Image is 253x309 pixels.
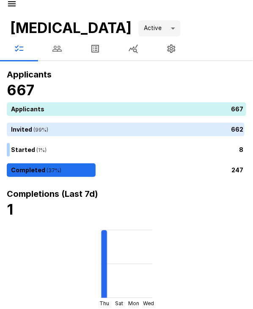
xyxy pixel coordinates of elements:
b: Completions (Last 7d) [7,189,98,199]
b: [MEDICAL_DATA] [10,19,132,36]
div: Active [138,20,181,36]
p: 247 [231,166,243,174]
b: 1 [7,201,13,218]
tspan: Thu [99,300,109,306]
tspan: Mon [129,300,140,306]
tspan: Sat [115,300,123,306]
p: 8 [239,145,243,154]
b: Applicants [7,69,52,80]
p: 667 [231,105,243,113]
b: 667 [7,81,34,99]
tspan: Wed [143,300,154,306]
p: 662 [231,125,243,134]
